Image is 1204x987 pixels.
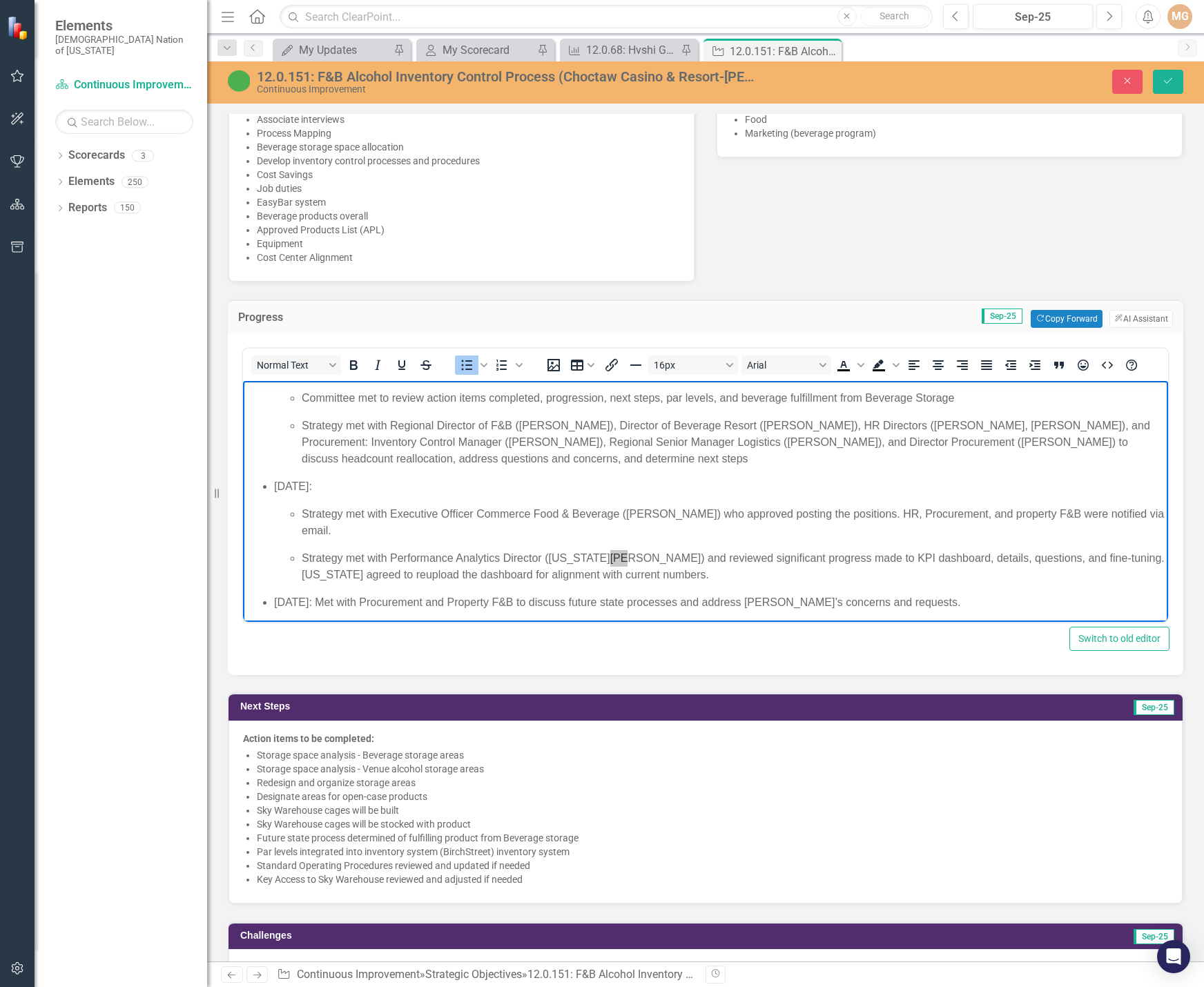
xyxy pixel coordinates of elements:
[1134,929,1174,944] span: Sep-25
[745,126,1168,140] li: Marketing (beverage program)
[1047,355,1071,375] button: Blockquote
[257,762,1168,776] li: Storage space analysis - Venue alcohol storage areas
[832,355,866,375] div: Text color Black
[55,34,193,57] small: [DEMOGRAPHIC_DATA] Nation of [US_STATE]
[982,309,1022,324] span: Sep-25
[566,355,599,375] button: Table
[600,355,623,375] button: Insert/edit link
[1071,355,1095,375] button: Emojis
[257,126,680,140] li: Process Mapping
[257,182,680,195] li: Job duties
[257,817,1168,831] li: Sky Warehouse cages will be stocked with product
[257,790,1168,803] li: Designate areas for open-case products
[257,223,680,237] li: Approved Products List (APL)
[257,251,680,264] li: Cost Center Alignment​
[860,7,929,26] button: Search
[390,355,414,375] button: Underline
[425,968,522,981] a: Strategic Objectives
[55,110,193,134] input: Search Below...
[342,355,365,375] button: Bold
[257,84,761,95] div: Continuous Improvement
[257,168,680,182] li: Cost Savings
[366,355,389,375] button: Italic
[999,355,1022,375] button: Decrease indent
[299,41,390,59] div: My Updates
[730,43,838,60] div: 12.0.151: F&B Alcohol Inventory Control Process (Choctaw Casino & Resort-[PERSON_NAME])
[7,16,31,40] img: ClearPoint Strategy
[228,70,250,92] img: CI Action Plan Approved/In Progress
[1134,700,1174,715] span: Sep-25
[414,355,438,375] button: Strikethrough
[527,968,981,981] div: 12.0.151: F&B Alcohol Inventory Control Process (Choctaw Casino & Resort-[PERSON_NAME])
[257,113,680,126] li: Associate interviews
[257,195,680,209] li: EasyBar system
[951,355,974,375] button: Align right
[55,17,193,34] span: Elements
[741,355,831,375] button: Font Arial
[257,845,1168,859] li: Par levels integrated into inventory system (BirchStreet) inventory system
[880,10,909,21] span: Search
[973,4,1093,29] button: Sep-25
[257,831,1168,845] li: Future state process determined of fulfilling product from Beverage storage
[654,360,721,371] span: 16px
[747,360,815,371] span: Arial
[114,202,141,214] div: 150
[280,5,933,29] input: Search ClearPoint...
[68,200,107,216] a: Reports
[238,311,416,324] h3: Progress
[122,176,148,188] div: 250
[243,381,1168,622] iframe: Rich Text Area
[902,355,926,375] button: Align left
[1069,627,1169,651] button: Switch to old editor
[257,140,680,154] li: Beverage storage space allocation
[1023,355,1047,375] button: Increase indent
[68,174,115,190] a: Elements
[68,148,125,164] a: Scorecards
[443,41,534,59] div: My Scorecard
[1109,310,1173,328] button: AI Assistant
[257,209,680,223] li: Beverage products overall
[257,803,1168,817] li: Sky Warehouse cages will be built
[257,872,1168,886] li: Key Access to Sky Warehouse reviewed and adjusted if needed
[257,859,1168,872] li: Standard Operating Procedures reviewed and updated if needed
[648,355,738,375] button: Font size 16px
[297,968,420,981] a: Continuous Improvement
[1157,940,1190,973] div: Open Intercom Messenger
[243,960,1168,974] p: Delay of cages being built for Sky Tower to lock up alcohol products. This is affecting project p...
[867,355,902,375] div: Background color Black
[276,41,390,59] a: My Updates
[1120,355,1143,375] button: Help
[251,355,341,375] button: Block Normal Text
[257,154,680,168] li: Develop inventory control processes and procedures
[586,41,677,59] div: 12.0.68: Hvshi Gift Shop Inventory KPIs
[240,930,755,941] h3: Challenges
[257,748,1168,762] li: Storage space analysis - Beverage storage areas
[975,355,998,375] button: Justify
[926,355,950,375] button: Align center
[132,150,154,162] div: 3
[978,9,1088,26] div: Sep-25
[1167,4,1192,29] button: MG
[55,77,193,93] a: Continuous Improvement
[542,355,565,375] button: Insert image
[257,237,680,251] li: Equipment
[257,360,324,371] span: Normal Text
[490,355,525,375] div: Numbered list
[420,41,534,59] a: My Scorecard
[455,355,489,375] div: Bullet list
[240,701,748,712] h3: Next Steps
[624,355,648,375] button: Horizontal line
[563,41,677,59] a: 12.0.68: Hvshi Gift Shop Inventory KPIs
[1031,310,1102,328] button: Copy Forward
[257,776,1168,790] li: Redesign and organize storage areas
[243,733,374,744] strong: Action items to be completed:
[1096,355,1119,375] button: HTML Editor
[257,69,761,84] div: 12.0.151: F&B Alcohol Inventory Control Process (Choctaw Casino & Resort-[PERSON_NAME])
